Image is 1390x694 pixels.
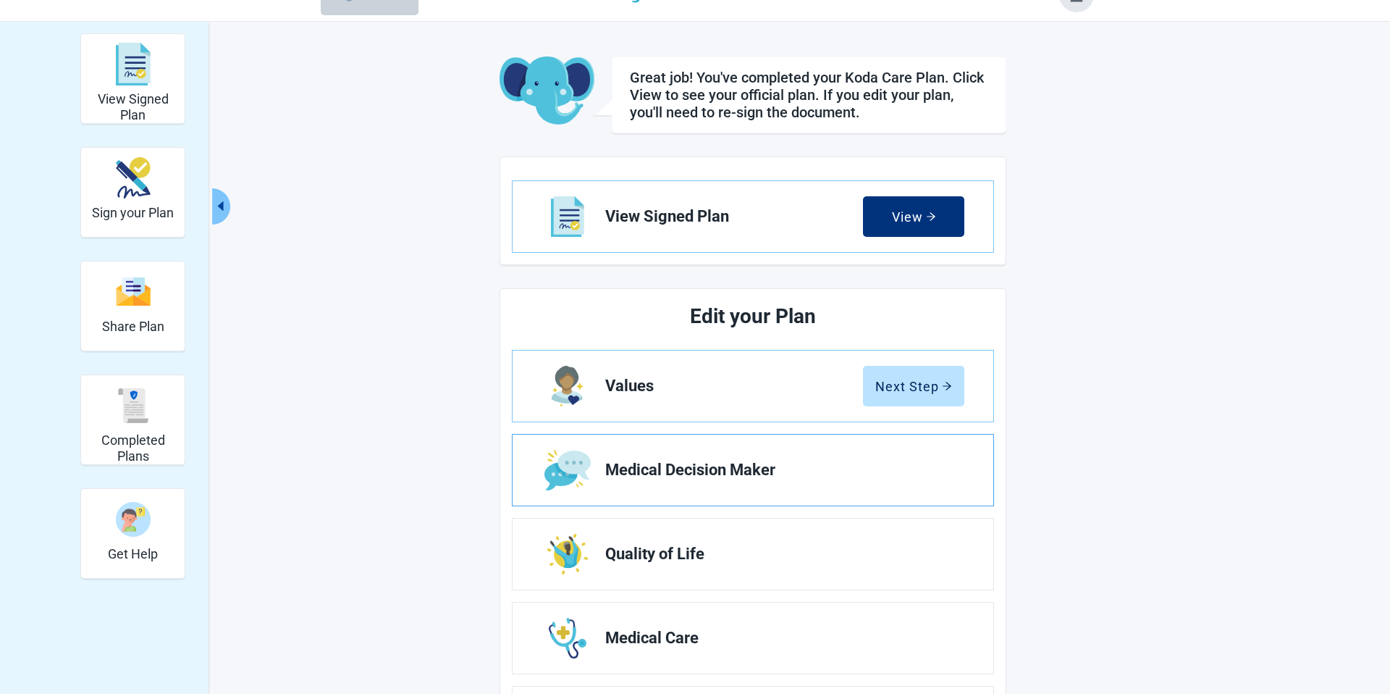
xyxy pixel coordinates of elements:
span: Medical Decision Maker [605,461,953,479]
img: Koda Elephant [500,57,594,126]
span: arrow-right [942,381,952,391]
h2: Get Help [108,546,158,562]
span: caret-left [214,199,227,213]
span: View Signed Plan [605,208,863,225]
a: Edit Quality of Life section [513,519,993,590]
h2: Share Plan [102,319,164,335]
a: Edit Values section [513,351,993,422]
h2: Completed Plans [87,432,179,464]
h1: Great job! You've completed your Koda Care Plan. Click View to see your official plan. If you edi... [630,69,988,121]
span: Quality of Life [605,545,953,563]
div: Share Plan [80,261,185,351]
h2: Edit your Plan [566,301,940,333]
div: Sign your Plan [80,147,185,238]
a: Edit Medical Care section [513,603,993,674]
div: View [892,209,936,224]
div: Get Help [80,488,185,579]
div: Next Step [875,379,952,393]
div: Completed Plans [80,375,185,465]
button: Collapse menu [212,188,230,225]
h2: Sign your Plan [92,205,174,221]
img: svg%3e [116,388,151,423]
img: svg%3e [116,43,151,86]
a: View View Signed Plan section [513,181,993,252]
img: make_plan_official-CpYJDfBD.svg [116,157,151,198]
button: Next Steparrow-right [863,366,964,406]
div: View Signed Plan [80,33,185,124]
img: svg%3e [116,276,151,307]
img: person-question-x68TBcxA.svg [116,502,151,537]
span: Values [605,377,863,395]
h2: View Signed Plan [87,91,179,122]
span: Medical Care [605,630,953,647]
button: Viewarrow-right [863,196,964,237]
span: arrow-right [926,212,936,222]
a: Edit Medical Decision Maker section [513,435,993,506]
